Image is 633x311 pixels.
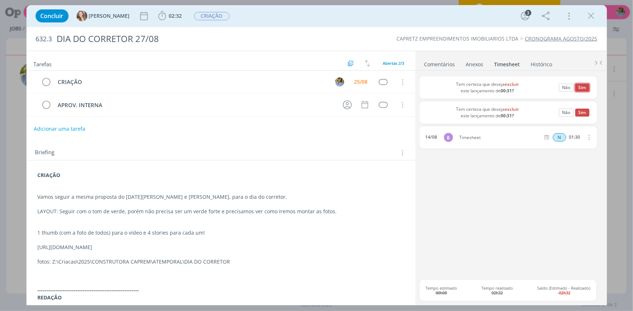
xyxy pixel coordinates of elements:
img: A [335,77,344,87]
span: Tarefas [34,59,52,68]
button: G[PERSON_NAME] [77,10,130,21]
span: CRIAÇÃO [194,12,230,20]
p: fotos: Z:\Criacao\2025\CONSTRUTORA CAPREM\ATEMPORAL\DIA DO CORRETOR [38,258,404,265]
button: CRIAÇÃO [194,12,230,21]
div: 3 [525,10,531,16]
b: 00:31? [501,88,514,94]
div: 25/08 [354,79,368,84]
span: Tem certeza que deseja este lançamento de [456,106,519,119]
a: Histórico [531,58,553,68]
button: Não [559,109,574,117]
div: DIA DO CORRETOR 27/08 [54,30,361,48]
span: Tem certeza que deseja este lançamento de [456,81,519,94]
span: Tempo estimado [426,286,457,295]
button: Adicionar uma tarefa [33,122,86,135]
span: Briefing [35,148,55,157]
div: 14/08 [425,135,437,140]
p: Vamos seguir a mesma proposta do [DATE][PERSON_NAME] e [PERSON_NAME], para o dia do corretor. [38,193,404,201]
div: APROV. INTERNA [55,101,336,110]
p: LAYOUT: Seguir com o tom de verde, porém não precisa ser um verde forte e precisamos ver como ire... [38,208,404,215]
b: 00h00 [436,290,447,295]
strong: CRIAÇÃO [38,172,61,178]
button: 3 [519,10,531,22]
span: excluir [505,106,519,112]
span: [PERSON_NAME] [89,13,130,18]
span: N [553,133,566,142]
a: CAPRETZ EMPREENDIMENTOS IMOBILIARIOS LTDA [397,35,519,42]
p: [URL][DOMAIN_NAME] [38,244,404,251]
div: Horas normais [553,133,566,142]
a: Timesheet [494,58,521,68]
img: arrow-down-up.svg [365,60,370,67]
div: CRIAÇÃO [55,77,329,87]
button: Concluir [36,9,69,22]
a: Comentários [424,58,456,68]
strong: -------------------------------------------------------- [38,287,139,294]
span: 632.3 [36,35,52,43]
div: B [444,133,453,142]
b: 00:31? [501,113,514,119]
b: -02h32 [558,290,570,295]
strong: REDAÇÃO [38,294,62,301]
button: Sim [575,109,589,117]
div: dialog [26,5,607,305]
div: Anexos [466,61,484,68]
span: Tempo realizado [482,286,513,295]
span: Concluir [41,13,63,19]
span: Saldo (Estimado - Realizado) [538,286,591,295]
p: 1 thumb (com a foto de todos) para o vídeo e 4 stories para cada um! [38,229,404,236]
a: CRONOGRAMA AGOSTO/2025 [525,35,597,42]
span: Abertas 2/3 [383,60,404,66]
button: Sim [575,84,589,92]
b: 02h32 [492,290,503,295]
button: Não [559,84,574,92]
button: 02:32 [156,10,184,22]
span: 02:32 [169,12,182,19]
button: A [334,76,345,87]
img: G [77,10,87,21]
span: excluir [505,81,519,87]
span: Timesheet [456,135,543,140]
div: 01:30 [569,135,580,140]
